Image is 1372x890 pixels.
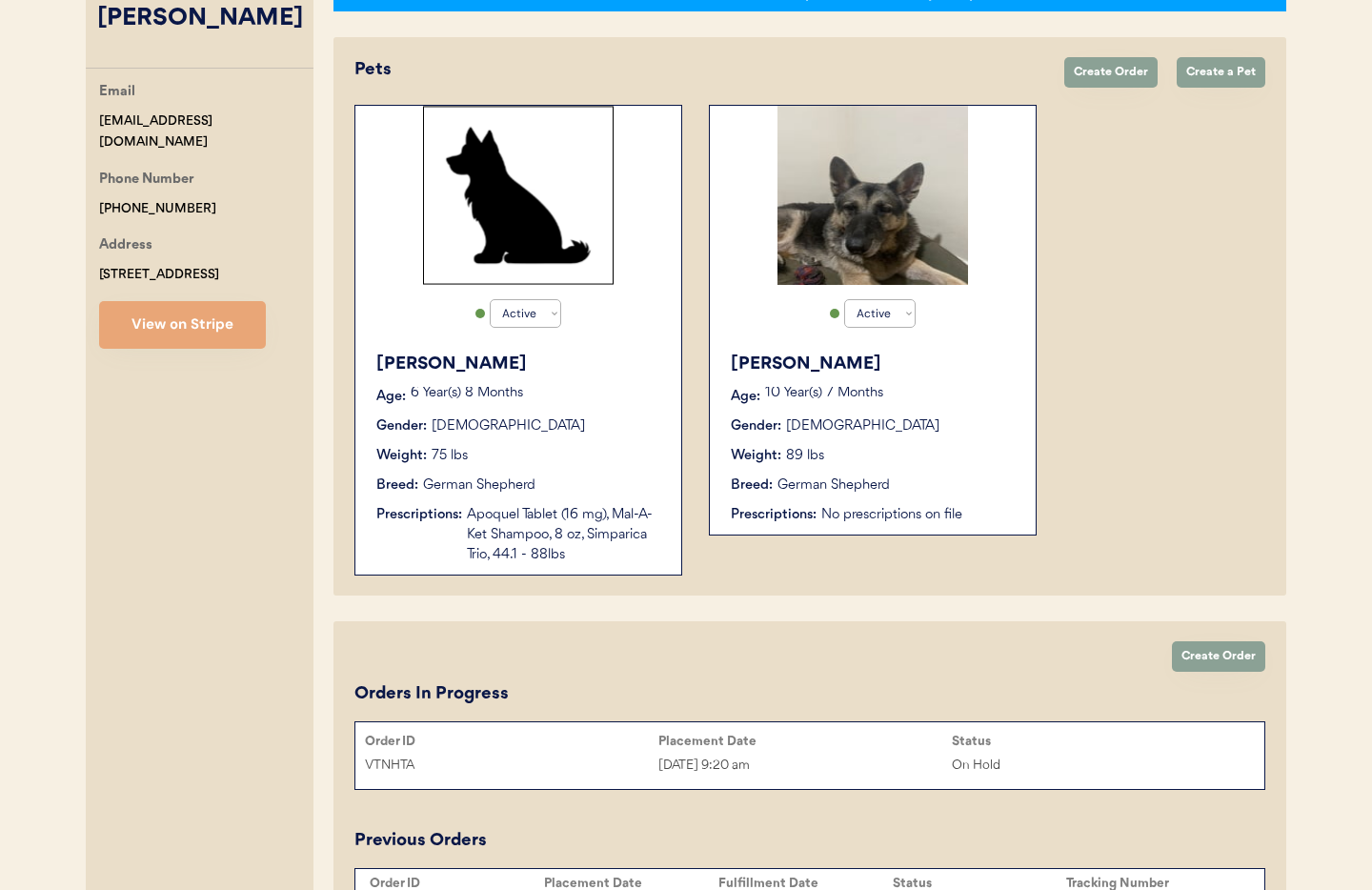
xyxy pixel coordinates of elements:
[99,301,266,349] button: View on Stripe
[731,505,817,525] div: Prescriptions:
[777,475,890,496] div: German Shepherd
[99,198,216,220] div: [PHONE_NUMBER]
[658,734,952,749] div: Placement Date
[376,387,406,407] div: Age:
[952,755,1245,777] div: On Hold
[731,387,760,407] div: Age:
[731,352,1017,377] div: [PERSON_NAME]
[786,416,939,436] div: [DEMOGRAPHIC_DATA]
[99,264,219,286] div: [STREET_ADDRESS]
[765,387,1017,400] p: 10 Year(s) 7 Months
[99,81,135,105] div: Email
[376,505,462,525] div: Prescriptions:
[786,446,824,466] div: 89 lbs
[1177,57,1265,88] button: Create a Pet
[821,505,1017,525] div: No prescriptions on file
[423,106,614,285] img: Rectangle%2029.svg
[658,755,952,777] div: [DATE] 9:20 am
[432,416,585,436] div: [DEMOGRAPHIC_DATA]
[365,734,658,749] div: Order ID
[731,475,773,496] div: Breed:
[731,416,781,436] div: Gender:
[952,734,1245,749] div: Status
[1064,57,1158,88] button: Create Order
[467,505,662,565] div: Apoquel Tablet (16 mg), Mal-A-Ket Shampoo, 8 oz, Simparica Trio, 44.1 - 88lbs
[376,352,662,377] div: [PERSON_NAME]
[1172,641,1265,672] button: Create Order
[376,446,427,466] div: Weight:
[99,234,152,258] div: Address
[423,475,535,496] div: German Shepherd
[99,169,194,192] div: Phone Number
[411,387,662,400] p: 6 Year(s) 8 Months
[376,416,427,436] div: Gender:
[354,57,1045,83] div: Pets
[731,446,781,466] div: Weight:
[86,1,313,37] div: [PERSON_NAME]
[354,681,509,707] div: Orders In Progress
[354,828,487,854] div: Previous Orders
[365,755,658,777] div: VTNHTA
[432,446,468,466] div: 75 lbs
[376,475,418,496] div: Breed:
[777,106,968,285] img: 778729350.jpg
[99,111,313,154] div: [EMAIL_ADDRESS][DOMAIN_NAME]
